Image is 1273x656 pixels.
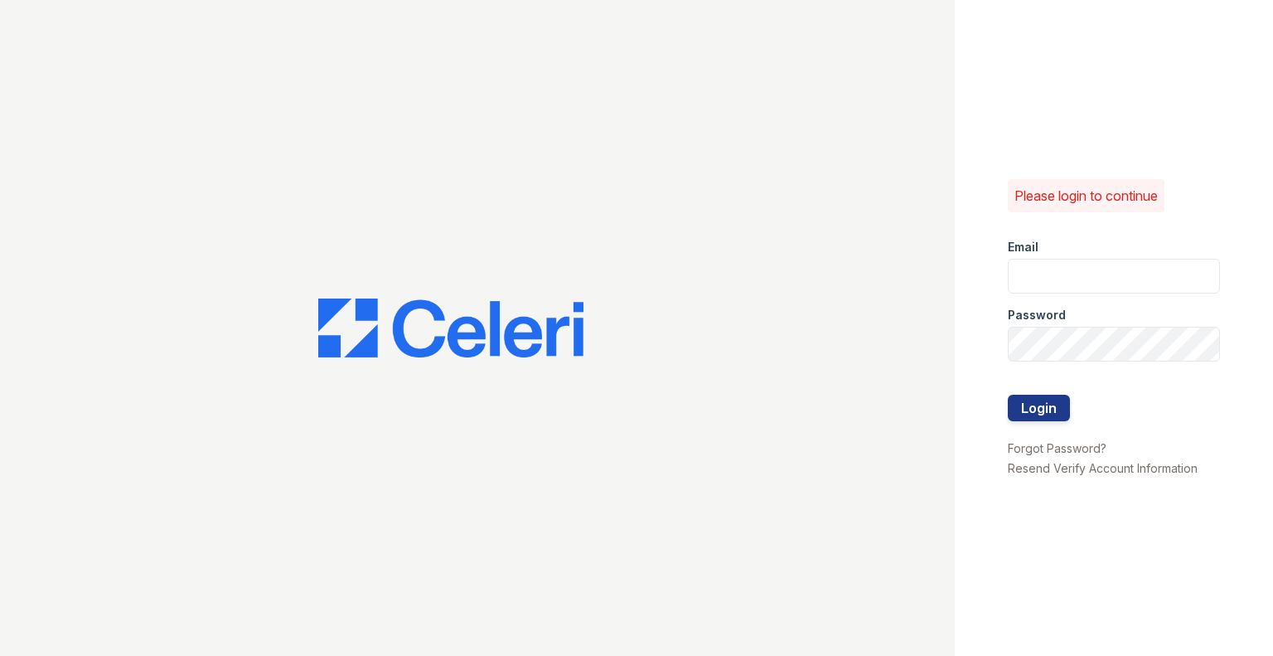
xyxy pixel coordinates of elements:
[1014,186,1158,206] p: Please login to continue
[1008,441,1106,455] a: Forgot Password?
[1008,395,1070,421] button: Login
[1008,307,1066,323] label: Password
[1008,461,1198,475] a: Resend Verify Account Information
[1008,239,1038,255] label: Email
[318,299,583,358] img: CE_Logo_Blue-a8612792a0a2168367f1c8372b55b34899dd931a85d93a1a3d3e32e68fde9ad4.png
